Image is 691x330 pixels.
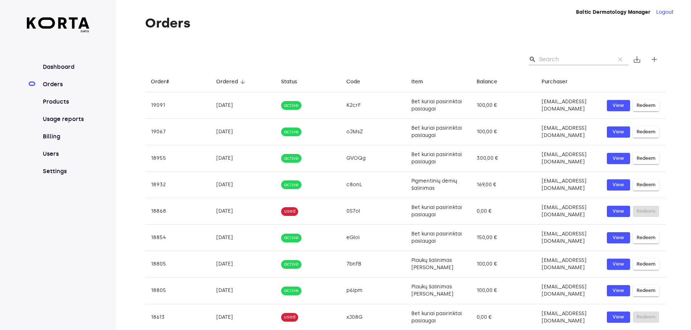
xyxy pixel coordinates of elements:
span: active [281,102,301,109]
span: arrow_downward [239,79,246,85]
td: [DATE] [210,225,276,251]
div: Order# [151,78,169,86]
td: 19067 [145,119,210,145]
button: Redeem [633,126,659,138]
td: [DATE] [210,119,276,145]
div: Ordered [216,78,238,86]
td: 100,00 € [471,92,536,119]
td: [EMAIL_ADDRESS][DOMAIN_NAME] [536,145,601,172]
td: [EMAIL_ADDRESS][DOMAIN_NAME] [536,277,601,304]
td: 100,00 € [471,251,536,277]
td: [EMAIL_ADDRESS][DOMAIN_NAME] [536,225,601,251]
span: View [610,128,626,136]
a: beta [27,17,90,34]
span: Balance [477,78,507,86]
td: K2crF [341,92,406,119]
td: Bet kuriai pasirinktai paslaugai [406,198,471,225]
td: Bet kuriai pasirinktai paslaugai [406,92,471,119]
td: 18868 [145,198,210,225]
button: View [607,285,630,296]
a: Billing [41,132,90,141]
td: [DATE] [210,92,276,119]
div: Item [411,78,423,86]
td: GVOQg [341,145,406,172]
button: Create new gift card [646,51,663,68]
span: View [610,101,626,110]
span: Order# [151,78,178,86]
span: Purchaser [542,78,577,86]
button: Redeem [633,179,659,191]
span: View [610,287,626,295]
td: [EMAIL_ADDRESS][DOMAIN_NAME] [536,198,601,225]
td: [EMAIL_ADDRESS][DOMAIN_NAME] [536,92,601,119]
td: 100,00 € [471,119,536,145]
td: [DATE] [210,251,276,277]
td: 19091 [145,92,210,119]
button: View [607,126,630,138]
td: Plaukų šalinimas [PERSON_NAME] [406,277,471,304]
td: 0S7ol [341,198,406,225]
button: View [607,206,630,217]
span: Redeem [637,260,655,268]
span: used [281,208,298,215]
a: Settings [41,167,90,176]
td: [DATE] [210,277,276,304]
button: Redeem [633,232,659,243]
td: Pigmentinių dėmių šalinimas [406,172,471,198]
a: Usage reports [41,115,90,124]
span: active [281,155,301,162]
a: Orders [41,80,90,89]
button: View [607,179,630,191]
span: View [610,154,626,163]
span: Redeem [637,287,655,295]
button: View [607,312,630,323]
button: View [607,259,630,270]
span: beta [27,29,90,34]
span: active [281,261,301,268]
td: 7bnfB [341,251,406,277]
button: Redeem [633,285,659,296]
td: 18932 [145,172,210,198]
td: 18955 [145,145,210,172]
span: Code [346,78,370,86]
span: used [281,314,298,321]
button: Export [628,51,646,68]
span: add [650,55,659,64]
td: 150,00 € [471,225,536,251]
h1: Orders [145,16,666,30]
td: 169,00 € [471,172,536,198]
div: Balance [477,78,497,86]
td: Bet kuriai pasirinktai paslaugai [406,225,471,251]
td: p6lpm [341,277,406,304]
span: active [281,287,301,294]
span: View [610,234,626,242]
td: 100,00 € [471,277,536,304]
span: Status [281,78,307,86]
span: View [610,260,626,268]
td: Bet kuriai pasirinktai paslaugai [406,119,471,145]
button: Redeem [633,259,659,270]
strong: Baltic Dermatology Manager [576,9,650,15]
button: Redeem [633,153,659,164]
button: View [607,232,630,243]
td: 18805 [145,277,210,304]
span: Redeem [637,128,655,136]
span: Search [529,56,536,63]
span: View [610,207,626,216]
span: Redeem [637,154,655,163]
button: Redeem [633,100,659,111]
a: Users [41,150,90,158]
td: eGloi [341,225,406,251]
td: oJMsZ [341,119,406,145]
input: Search [539,54,609,65]
span: active [281,181,301,188]
td: 300,00 € [471,145,536,172]
td: [EMAIL_ADDRESS][DOMAIN_NAME] [536,251,601,277]
span: active [281,129,301,135]
td: 0,00 € [471,198,536,225]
